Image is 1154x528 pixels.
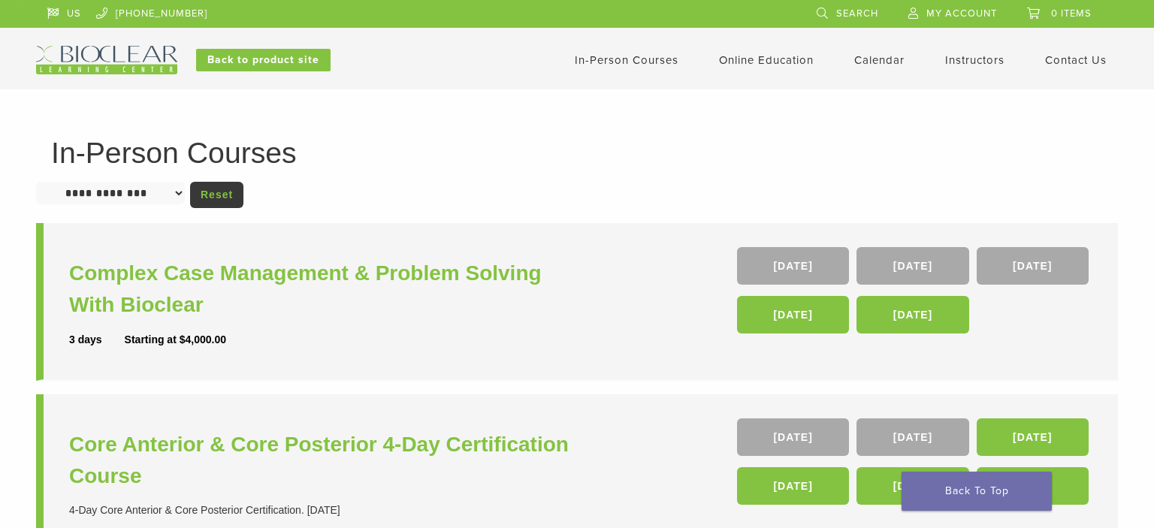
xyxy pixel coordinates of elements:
[737,247,849,285] a: [DATE]
[1045,53,1107,67] a: Contact Us
[575,53,678,67] a: In-Person Courses
[125,332,226,348] div: Starting at $4,000.00
[926,8,997,20] span: My Account
[737,467,849,505] a: [DATE]
[836,8,878,20] span: Search
[737,418,849,456] a: [DATE]
[196,49,331,71] a: Back to product site
[856,247,968,285] a: [DATE]
[737,296,849,333] a: [DATE]
[977,247,1089,285] a: [DATE]
[902,472,1052,511] a: Back To Top
[190,182,243,208] a: Reset
[1051,8,1092,20] span: 0 items
[69,332,125,348] div: 3 days
[737,418,1092,512] div: , , , , ,
[69,258,581,321] a: Complex Case Management & Problem Solving With Bioclear
[977,467,1089,505] a: [DATE]
[856,296,968,333] a: [DATE]
[854,53,905,67] a: Calendar
[36,46,177,74] img: Bioclear
[977,418,1089,456] a: [DATE]
[856,418,968,456] a: [DATE]
[856,467,968,505] a: [DATE]
[51,138,1103,167] h1: In-Person Courses
[69,429,581,492] a: Core Anterior & Core Posterior 4-Day Certification Course
[945,53,1004,67] a: Instructors
[737,247,1092,341] div: , , , ,
[69,502,581,518] div: 4-Day Core Anterior & Core Posterior Certification. [DATE]
[719,53,814,67] a: Online Education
